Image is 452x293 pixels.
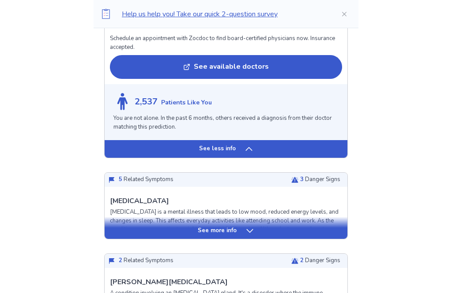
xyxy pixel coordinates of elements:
[119,257,122,265] span: 2
[300,176,304,184] span: 3
[161,98,212,108] p: Patients Like You
[135,96,158,109] p: 2,537
[300,176,340,185] p: Danger Signs
[198,227,237,236] p: See more info
[119,176,173,185] p: Related Symptoms
[122,9,327,19] p: Help us help you! Take our quick 2-question survey
[110,196,169,207] p: [MEDICAL_DATA]
[199,145,236,154] p: See less info
[119,176,122,184] span: 5
[110,208,342,252] p: [MEDICAL_DATA] is a mental illness that leads to low mood, reduced energy levels, and changes in ...
[300,257,340,266] p: Danger Signs
[110,56,342,79] button: See available doctors
[110,35,342,52] p: Schedule an appointment with Zocdoc to find board-certified physicians now. Insurance accepted.
[119,257,173,266] p: Related Symptoms
[300,257,304,265] span: 2
[110,52,342,79] a: See available doctors
[113,115,339,132] p: You are not alone. In the past 6 months, others received a diagnosis from their doctor matching t...
[110,277,228,288] p: [PERSON_NAME][MEDICAL_DATA]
